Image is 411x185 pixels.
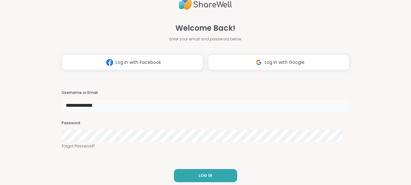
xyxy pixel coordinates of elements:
button: Log in with Google [208,54,349,70]
span: Welcome Back! [175,23,235,34]
h3: Password [62,121,349,126]
h3: Username or Email [62,90,349,95]
button: LOG IN [174,169,237,182]
img: ShareWell Logomark [253,57,265,68]
button: Log in with Facebook [62,54,203,70]
span: Log in with Google [265,59,304,66]
img: ShareWell Logomark [104,57,116,68]
span: Enter your email and password below [169,36,242,42]
span: Log in with Facebook [116,59,161,66]
a: Forgot Password? [62,143,349,149]
span: LOG IN [199,173,212,178]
